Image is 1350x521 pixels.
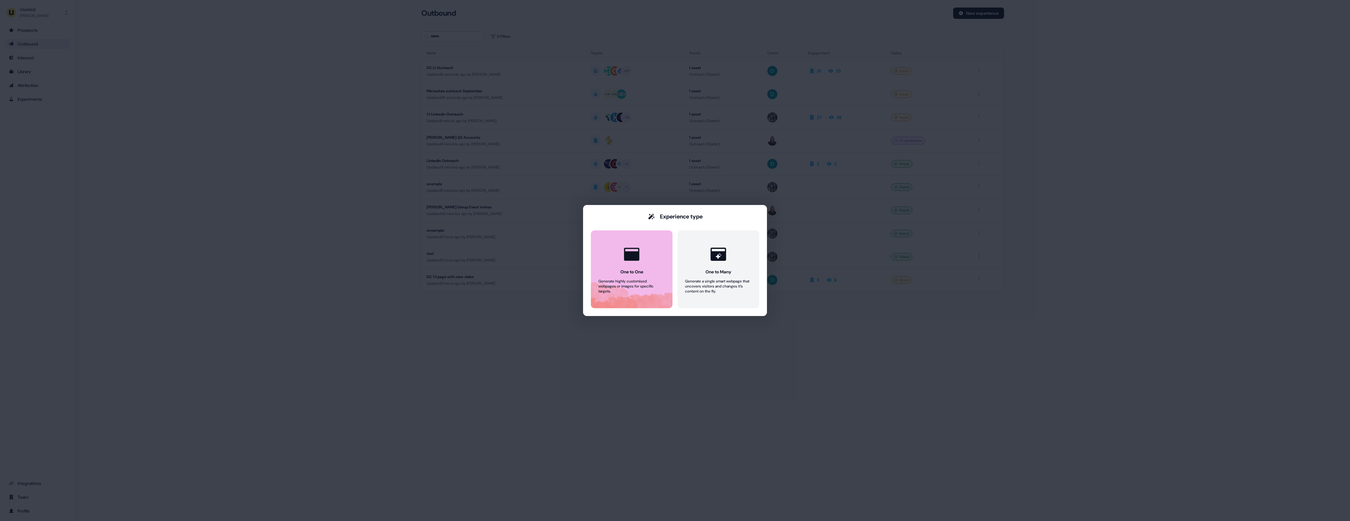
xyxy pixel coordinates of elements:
[620,269,643,275] div: One to One
[598,279,665,294] div: Generate highly customised webpages or images for specific targets.
[678,230,759,308] button: One to ManyGenerate a single smart webpage that uncovers visitors and changes it’s content on the...
[705,269,731,275] div: One to Many
[660,213,703,220] div: Experience type
[591,230,672,308] button: One to OneGenerate highly customised webpages or images for specific targets.
[685,279,752,294] div: Generate a single smart webpage that uncovers visitors and changes it’s content on the fly.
